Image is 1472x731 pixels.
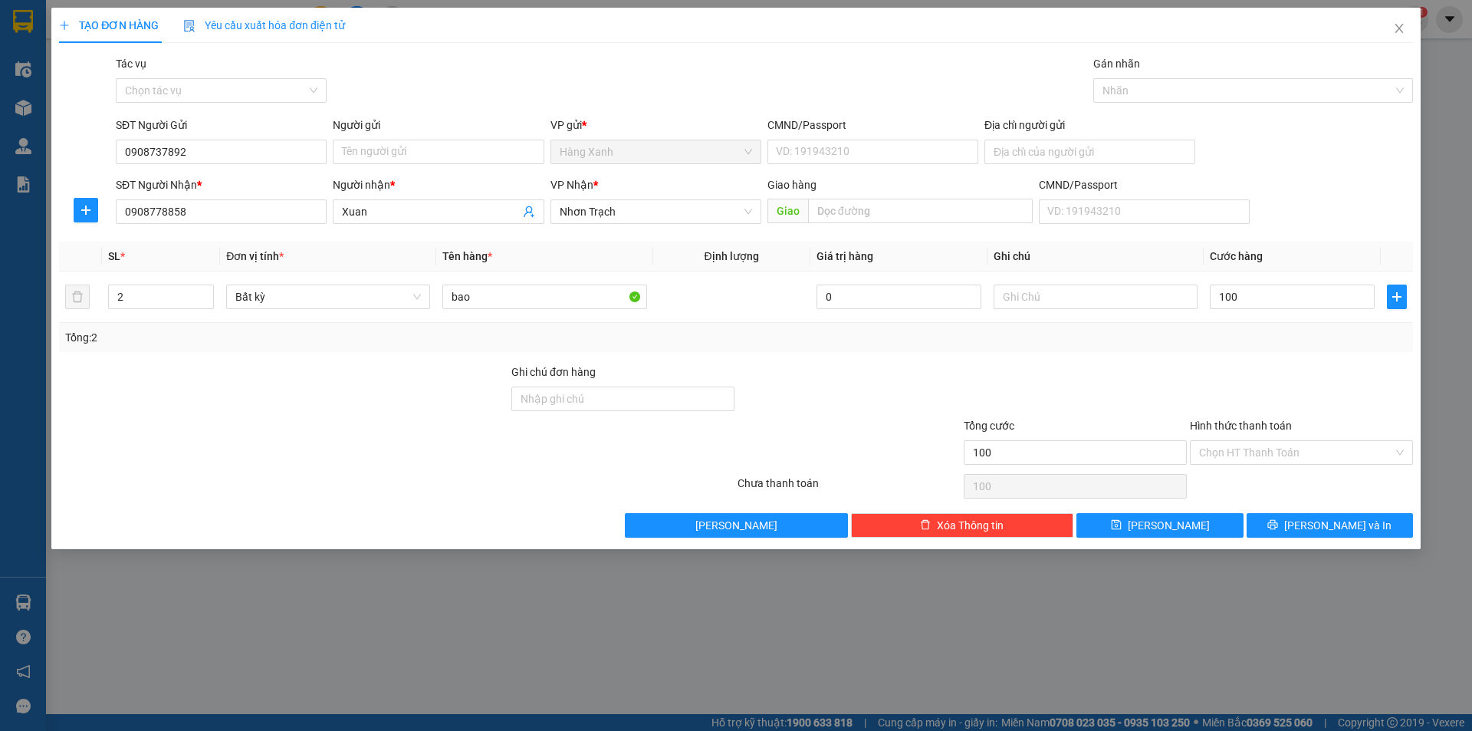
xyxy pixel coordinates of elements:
button: [PERSON_NAME] [625,513,848,538]
span: Giá trị hàng [816,250,873,262]
div: VP gửi [550,117,761,133]
label: Hình thức thanh toán [1190,420,1292,432]
span: Hàng Xanh [560,140,752,163]
input: 0 [816,285,981,309]
span: TẠO ĐƠN HÀNG [59,19,159,31]
button: plus [1387,285,1407,309]
span: [PERSON_NAME] [695,517,777,534]
span: Tổng cước [964,420,1014,432]
label: Ghi chú đơn hàng [511,366,596,378]
button: Close [1378,8,1421,51]
input: Ghi chú đơn hàng [511,387,734,411]
input: Địa chỉ của người gửi [984,140,1195,164]
div: Chưa thanh toán [736,475,962,502]
img: icon [183,20,195,32]
span: plus [74,204,97,216]
span: Định lượng [705,250,759,262]
input: Dọc đường [808,199,1033,223]
span: Yêu cầu xuất hóa đơn điện tử [183,19,345,31]
span: Giao [767,199,808,223]
button: printer[PERSON_NAME] và In [1247,513,1413,538]
span: [PERSON_NAME] và In [1284,517,1391,534]
button: delete [65,285,90,309]
span: Bất kỳ [235,285,421,308]
span: VP Nhận [550,179,593,191]
label: Tác vụ [116,58,146,70]
div: Người nhận [333,176,544,193]
button: deleteXóa Thông tin [851,513,1074,538]
button: plus [74,198,98,222]
span: plus [1388,291,1406,303]
span: Giao hàng [767,179,816,191]
div: CMND/Passport [767,117,978,133]
span: delete [920,519,931,532]
div: SĐT Người Nhận [116,176,327,193]
input: Ghi Chú [994,285,1198,309]
th: Ghi chú [987,242,1204,272]
span: plus [59,20,70,31]
button: save[PERSON_NAME] [1076,513,1243,538]
div: Tổng: 2 [65,329,568,346]
div: Người gửi [333,117,544,133]
span: Cước hàng [1210,250,1263,262]
span: Xóa Thông tin [937,517,1004,534]
span: close [1393,22,1405,35]
div: Địa chỉ người gửi [984,117,1195,133]
span: Tên hàng [442,250,492,262]
span: user-add [523,206,535,218]
span: save [1111,519,1122,532]
div: CMND/Passport [1039,176,1250,193]
span: printer [1267,519,1278,532]
span: SL [108,250,120,262]
span: Nhơn Trạch [560,200,752,223]
span: Đơn vị tính [226,250,284,262]
input: VD: Bàn, Ghế [442,285,646,309]
span: [PERSON_NAME] [1128,517,1210,534]
label: Gán nhãn [1093,58,1140,70]
div: SĐT Người Gửi [116,117,327,133]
